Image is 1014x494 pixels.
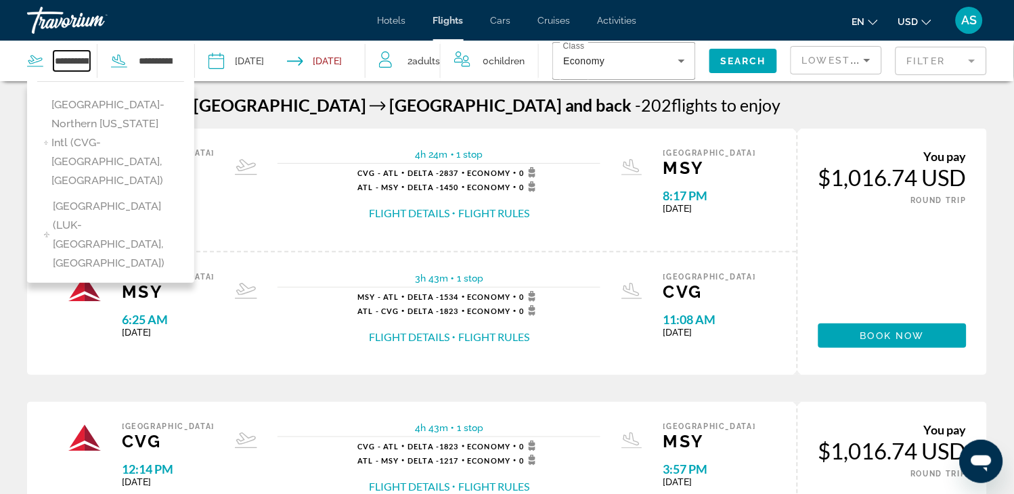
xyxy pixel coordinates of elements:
[358,292,399,301] span: MSY - ATL
[720,55,766,66] span: Search
[468,456,511,465] span: Economy
[818,437,967,464] div: $1,016.74 USD
[412,55,440,66] span: Adults
[407,292,439,301] span: Delta -
[369,206,449,221] button: Flight Details
[636,95,672,115] span: 202
[407,456,439,465] span: Delta -
[37,194,184,276] button: [GEOGRAPHIC_DATA] (LUK-[GEOGRAPHIC_DATA], [GEOGRAPHIC_DATA])
[358,307,399,315] span: ATL - CVG
[415,273,448,284] span: 3h 43m
[122,327,215,338] span: [DATE]
[122,312,215,327] span: 6:25 AM
[122,462,215,476] span: 12:14 PM
[415,422,448,433] span: 4h 43m
[458,330,529,344] button: Flight Rules
[208,41,264,81] button: Depart date: Sep 24, 2025
[663,431,756,451] span: MSY
[852,16,865,27] span: en
[407,307,439,315] span: Delta -
[457,422,483,433] span: 1 stop
[960,440,1003,483] iframe: Button to launch messaging window
[51,95,177,190] span: [GEOGRAPHIC_DATA]-Northern [US_STATE] Intl (CVG-[GEOGRAPHIC_DATA], [GEOGRAPHIC_DATA])
[468,307,511,315] span: Economy
[122,282,215,302] span: MSY
[407,292,458,301] span: 1534
[818,149,967,164] div: You pay
[407,183,458,192] span: 1450
[818,164,967,191] div: $1,016.74 USD
[491,15,511,26] a: Cars
[407,183,439,192] span: Delta -
[663,188,756,203] span: 8:17 PM
[709,49,777,73] button: Search
[457,149,483,160] span: 1 stop
[287,41,343,81] button: Return date: Sep 27, 2025
[852,12,878,31] button: Change language
[598,15,637,26] a: Activities
[519,455,540,466] span: 0
[802,52,870,68] mat-select: Sort by
[122,476,215,487] span: [DATE]
[519,441,540,451] span: 0
[416,149,448,160] span: 4h 24m
[663,462,756,476] span: 3:57 PM
[663,327,756,338] span: [DATE]
[563,55,604,66] span: Economy
[818,323,967,348] button: Book now
[663,312,756,327] span: 11:08 AM
[519,167,540,178] span: 0
[663,422,756,431] span: [GEOGRAPHIC_DATA]
[468,183,511,192] span: Economy
[898,12,931,31] button: Change currency
[519,305,540,316] span: 0
[407,51,440,70] span: 2
[468,169,511,177] span: Economy
[663,203,756,214] span: [DATE]
[911,196,967,205] span: ROUND TRIP
[663,273,756,282] span: [GEOGRAPHIC_DATA]
[911,470,967,478] span: ROUND TRIP
[663,149,756,158] span: [GEOGRAPHIC_DATA]
[358,442,399,451] span: CVG - ATL
[489,55,525,66] span: Children
[366,41,538,81] button: Travelers: 2 adults, 0 children
[122,422,215,431] span: [GEOGRAPHIC_DATA]
[122,431,215,451] span: CVG
[672,95,781,115] span: flights to enjoy
[898,16,919,27] span: USD
[538,15,571,26] a: Cruises
[663,476,756,487] span: [DATE]
[407,442,458,451] span: 1823
[53,197,177,273] span: [GEOGRAPHIC_DATA] (LUK-[GEOGRAPHIC_DATA], [GEOGRAPHIC_DATA])
[194,95,366,115] span: [GEOGRAPHIC_DATA]
[369,479,449,494] button: Flight Details
[663,158,756,178] span: MSY
[457,273,483,284] span: 1 stop
[407,169,439,177] span: Delta -
[369,330,449,344] button: Flight Details
[519,181,540,192] span: 0
[378,15,406,26] a: Hotels
[860,330,925,341] span: Book now
[433,15,464,26] a: Flights
[636,95,642,115] span: -
[802,55,889,66] span: Lowest Price
[468,442,511,451] span: Economy
[952,6,987,35] button: User Menu
[458,206,529,221] button: Flight Rules
[563,42,585,51] mat-label: Class
[896,46,987,76] button: Filter
[407,307,458,315] span: 1823
[962,14,977,27] span: AS
[407,456,458,465] span: 1217
[663,282,756,302] span: CVG
[389,95,562,115] span: [GEOGRAPHIC_DATA]
[468,292,511,301] span: Economy
[37,92,184,194] button: [GEOGRAPHIC_DATA]-Northern [US_STATE] Intl (CVG-[GEOGRAPHIC_DATA], [GEOGRAPHIC_DATA])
